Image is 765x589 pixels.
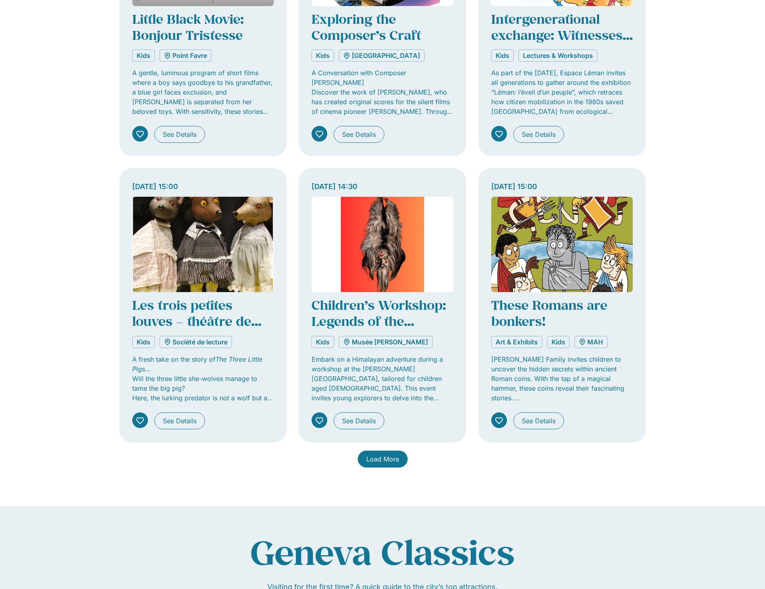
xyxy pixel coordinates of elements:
[342,416,376,426] span: See Details
[491,181,633,192] div: [DATE] 15:00
[160,49,211,62] a: Point Favre
[132,297,261,346] a: Les trois petites louves – théâtre de marionnettes
[513,412,564,429] a: See Details
[519,49,597,62] a: Lectures & Workshops
[491,197,633,292] img: Coolturalia - Ils sont frappés ces Romains!
[312,49,334,62] a: Kids
[358,451,408,467] a: Load More
[163,416,197,426] span: See Details
[574,336,607,348] a: MAH
[334,126,384,143] a: See Details
[154,126,205,143] a: See Details
[513,126,564,143] a: See Details
[132,181,274,192] div: [DATE] 15:00
[132,354,274,374] p: A fresh take on the story of …
[132,336,155,348] a: Kids
[491,297,607,330] a: These Romans are bonkers!
[132,68,274,116] p: A gentle, luminous program of short films where a boy says goodbye to his grandfather, a blue gir...
[163,130,197,139] span: See Details
[225,532,541,572] p: Geneva Classics
[312,297,446,346] a: Children’s Workshop: Legends of the Himalayas
[132,374,274,393] p: Will the three little she-wolves manage to tame the big pig?
[522,130,556,139] span: See Details
[547,336,570,348] a: Kids
[312,197,453,292] img: Coolturalia - Atelier enfants : Les légendes d’Himalaya
[339,49,425,62] a: [GEOGRAPHIC_DATA]
[154,412,205,429] a: See Details
[132,10,244,43] a: Little Black Movie: Bonjour Tristesse
[491,336,542,348] a: Art & Exhibits
[339,336,433,348] a: Musée [PERSON_NAME]
[334,412,384,429] a: See Details
[491,49,514,62] a: Kids
[491,10,633,76] a: Intergenerational exchange: Witnesses of the past, actors of the future
[342,130,376,139] span: See Details
[312,87,453,116] p: Discover the work of [PERSON_NAME], who has created original scores for the silent films of cinem...
[491,68,633,116] p: As part of the [DATE], Espace Léman invites all generations to gather around the exhibition “Léma...
[366,454,399,464] span: Load More
[312,354,453,403] p: Embark on a Himalayan adventure during a workshop at the [PERSON_NAME][GEOGRAPHIC_DATA], tailored...
[312,181,453,192] div: [DATE] 14:30
[132,355,263,373] em: The Three Little Pigs
[312,68,453,87] p: A Conversation with Composer [PERSON_NAME]
[160,336,232,348] a: Société de lecture
[312,336,334,348] a: Kids
[522,416,556,426] span: See Details
[312,10,421,43] a: Exploring the Composer’s Craft
[491,354,633,403] p: [PERSON_NAME] Family invites children to uncover the hidden secrets within ancient Roman coins. W...
[132,49,155,62] a: Kids
[132,393,274,403] p: Here, the lurking predator is not a wolf but a large pig. And the potential prey? She-wolves who ...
